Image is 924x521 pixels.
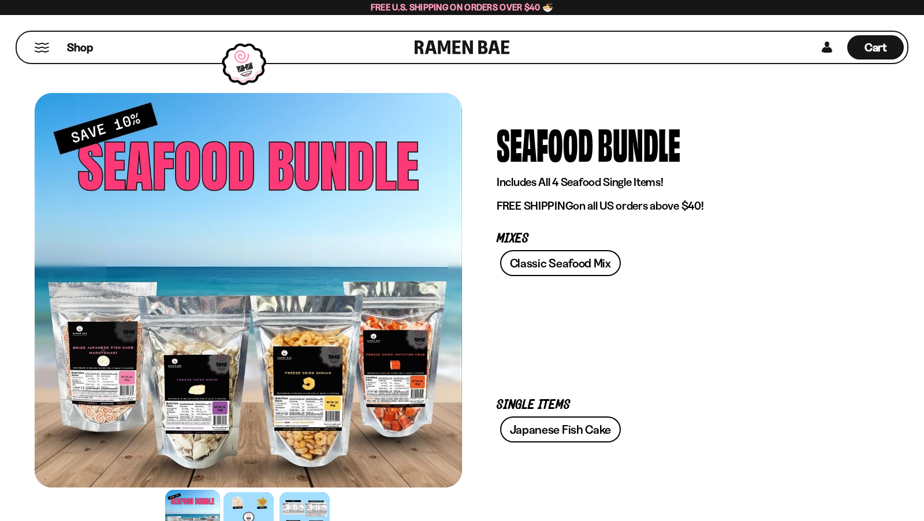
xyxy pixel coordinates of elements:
[500,250,621,276] a: Classic Seafood Mix
[497,233,855,244] p: Mixes
[847,32,904,63] div: Cart
[598,122,680,165] div: Bundle
[497,122,593,165] div: Seafood
[67,40,93,55] span: Shop
[497,400,855,411] p: Single Items
[500,416,621,442] a: Japanese Fish Cake
[34,43,50,53] button: Mobile Menu Trigger
[371,2,554,13] span: Free U.S. Shipping on Orders over $40 🍜
[497,199,573,213] strong: FREE SHIPPING
[497,175,855,189] p: Includes All 4 Seafood Single Items!
[497,199,855,213] p: on all US orders above $40!
[67,35,93,59] a: Shop
[865,40,887,54] span: Cart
